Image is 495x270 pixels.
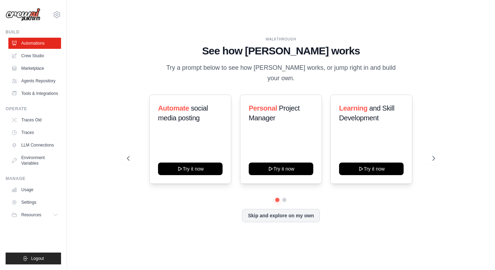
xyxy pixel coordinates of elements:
[21,212,41,218] span: Resources
[8,152,61,169] a: Environment Variables
[249,163,313,175] button: Try it now
[6,29,61,35] div: Build
[31,256,44,261] span: Logout
[8,197,61,208] a: Settings
[6,106,61,112] div: Operate
[8,140,61,151] a: LLM Connections
[242,209,320,222] button: Skip and explore on my own
[158,104,208,122] span: social media posting
[8,88,61,99] a: Tools & Integrations
[339,163,404,175] button: Try it now
[249,104,277,112] span: Personal
[339,104,367,112] span: Learning
[127,37,435,42] div: WALKTHROUGH
[8,209,61,220] button: Resources
[8,184,61,195] a: Usage
[6,176,61,181] div: Manage
[8,75,61,87] a: Agents Repository
[6,8,40,22] img: Logo
[339,104,394,122] span: and Skill Development
[249,104,300,122] span: Project Manager
[6,253,61,264] button: Logout
[8,50,61,61] a: Crew Studio
[127,45,435,57] h1: See how [PERSON_NAME] works
[158,163,223,175] button: Try it now
[8,63,61,74] a: Marketplace
[8,114,61,126] a: Traces Old
[164,63,398,83] p: Try a prompt below to see how [PERSON_NAME] works, or jump right in and build your own.
[8,38,61,49] a: Automations
[8,127,61,138] a: Traces
[158,104,189,112] span: Automate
